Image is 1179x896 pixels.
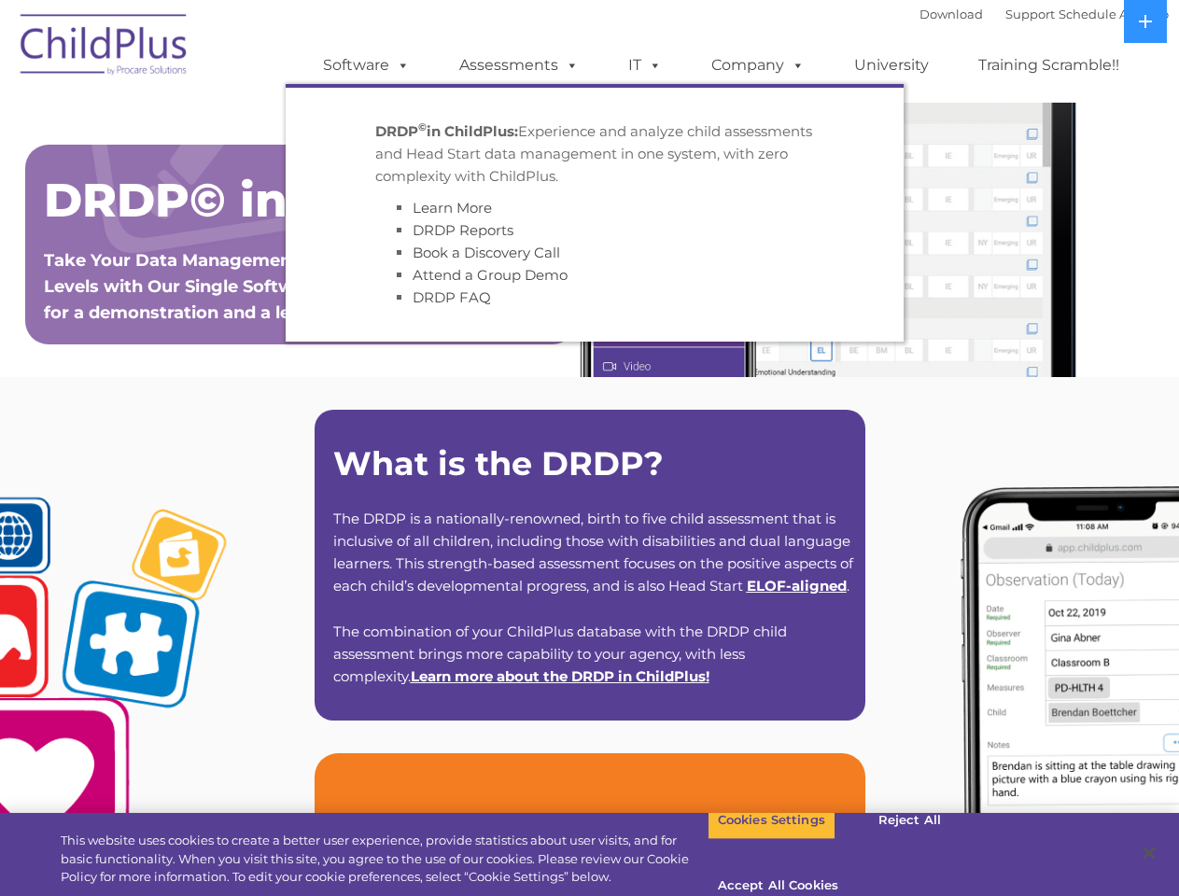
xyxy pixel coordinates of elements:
span: ! [411,667,709,685]
span: Take Your Data Management and Assessments to New Levels with Our Single Software Solutionnstratio... [44,250,553,323]
a: Schedule A Demo [1059,7,1169,21]
a: University [835,47,947,84]
img: ChildPlus by Procare Solutions [11,1,198,94]
a: Training Scramble!! [960,47,1138,84]
a: Download [919,7,983,21]
a: Learn More [413,199,492,217]
button: Reject All [851,801,968,840]
a: Attend a Group Demo [413,266,568,284]
span: The DRDP is a nationally-renowned, birth to five child assessment that is inclusive of all childr... [333,510,853,595]
a: Software [304,47,428,84]
strong: What is the DRDP? [333,443,664,483]
p: Experience and analyze child assessments and Head Start data management in one system, with zero ... [375,120,814,188]
strong: DRDP in ChildPlus: [375,122,518,140]
a: IT [610,47,681,84]
a: Learn more about the DRDP in ChildPlus [411,667,706,685]
sup: © [418,120,427,133]
div: This website uses cookies to create a better user experience, provide statistics about user visit... [61,832,708,887]
a: Assessments [441,47,597,84]
a: DRDP FAQ [413,288,491,306]
font: | [919,7,1169,21]
a: ELOF-aligned [747,577,847,595]
button: Cookies Settings [708,801,835,840]
a: Book a Discovery Call [413,244,560,261]
span: DRDP© in ChildPlus [44,172,539,229]
a: Support [1005,7,1055,21]
button: Close [1129,833,1170,874]
a: Company [693,47,823,84]
a: DRDP Reports [413,221,513,239]
span: The combination of your ChildPlus database with the DRDP child assessment brings more capability ... [333,623,787,685]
